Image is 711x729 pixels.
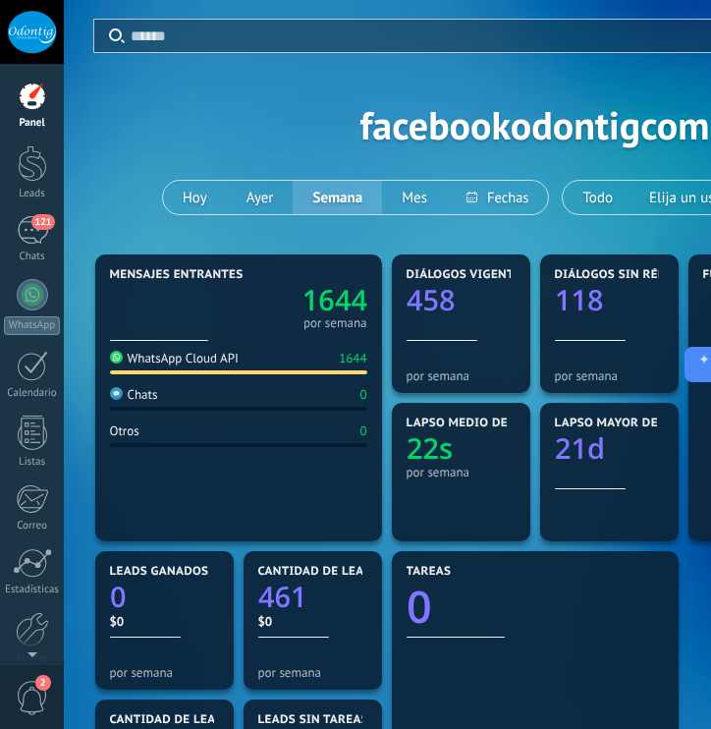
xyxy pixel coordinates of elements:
div: 0 [359,386,366,403]
img: WhatsApp Cloud API [110,351,123,364]
span: 2 [35,675,51,691]
div: Listas [4,456,61,469]
button: Semana [293,181,382,214]
div: por semana [555,368,664,383]
text: 458 [407,281,456,319]
span: Cantidad de leads perdidos [110,713,297,727]
div: 0 [359,422,366,439]
text: 118 [555,281,604,319]
span: Tareas [407,565,452,579]
button: Ayer [227,181,294,214]
a: 1644 [239,281,367,319]
div: $0 [258,613,367,630]
button: Hoy [163,181,227,214]
span: Cantidad de leads activos [258,565,434,579]
button: Fechas [447,181,548,214]
div: WhatsApp Cloud API [110,350,239,366]
img: Chats [110,387,123,400]
span: Leads sin tareas [258,713,368,727]
span: Mensajes entrantes [110,268,244,282]
div: por semana [258,665,367,680]
a: 0 [407,577,664,637]
div: Chats [4,251,61,263]
div: Correo [4,520,61,533]
div: por semana [110,665,219,680]
text: 461 [258,578,307,616]
a: 461 [258,578,367,616]
text: 21d [555,429,605,468]
div: 1644 [339,350,366,366]
span: Lapso medio de réplica [407,417,562,430]
div: por semana [407,368,516,383]
div: Leads [4,188,61,200]
div: Calendario [4,387,61,400]
div: por semana [303,318,367,328]
div: Otros [110,422,139,439]
div: $0 [110,613,219,630]
div: Chats [110,386,158,403]
div: WhatsApp [4,316,60,335]
button: Mes [382,181,447,214]
a: 21d [555,429,664,468]
span: Diálogos sin réplica [555,268,693,282]
text: 0 [407,577,432,637]
a: 0 [110,578,219,616]
div: por semana [407,465,516,479]
span: Diálogos vigentes [407,268,529,282]
text: 1644 [301,281,367,319]
span: Leads ganados [110,565,209,579]
div: Estadísticas [4,584,61,596]
text: 22s [407,429,453,468]
span: 121 [31,214,54,230]
span: Lapso mayor de réplica [555,417,711,430]
text: 0 [110,578,127,616]
div: Panel [4,117,61,130]
button: Todo [563,181,632,214]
